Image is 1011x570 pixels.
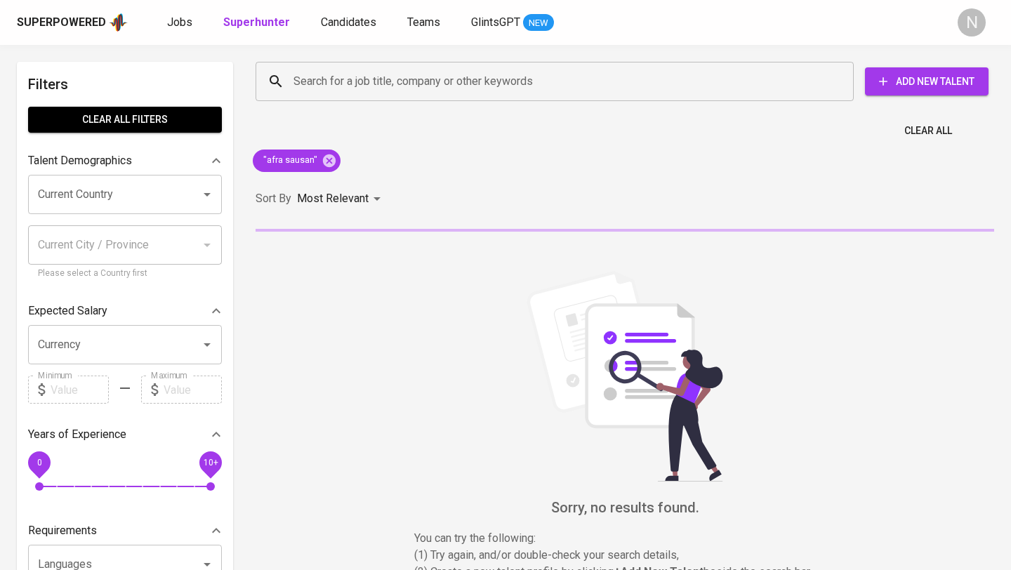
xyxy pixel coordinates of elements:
[321,15,376,29] span: Candidates
[256,496,994,519] h6: Sorry, no results found.
[167,15,192,29] span: Jobs
[109,12,128,33] img: app logo
[167,14,195,32] a: Jobs
[197,185,217,204] button: Open
[407,14,443,32] a: Teams
[51,376,109,404] input: Value
[28,426,126,443] p: Years of Experience
[28,107,222,133] button: Clear All filters
[28,420,222,449] div: Years of Experience
[256,190,291,207] p: Sort By
[28,297,222,325] div: Expected Salary
[523,16,554,30] span: NEW
[321,14,379,32] a: Candidates
[28,147,222,175] div: Talent Demographics
[253,154,326,167] span: "afra sausan"
[37,458,41,468] span: 0
[28,517,222,545] div: Requirements
[164,376,222,404] input: Value
[17,15,106,31] div: Superpowered
[297,190,369,207] p: Most Relevant
[223,14,293,32] a: Superhunter
[471,15,520,29] span: GlintsGPT
[297,186,385,212] div: Most Relevant
[414,530,835,547] p: You can try the following :
[28,152,132,169] p: Talent Demographics
[203,458,218,468] span: 10+
[28,73,222,95] h6: Filters
[197,335,217,354] button: Open
[223,15,290,29] b: Superhunter
[958,8,986,37] div: N
[407,15,440,29] span: Teams
[28,522,97,539] p: Requirements
[865,67,989,95] button: Add New Talent
[876,73,977,91] span: Add New Talent
[471,14,554,32] a: GlintsGPT NEW
[38,267,212,281] p: Please select a Country first
[17,12,128,33] a: Superpoweredapp logo
[520,271,730,482] img: file_searching.svg
[253,150,341,172] div: "afra sausan"
[414,547,835,564] p: (1) Try again, and/or double-check your search details,
[28,303,107,319] p: Expected Salary
[39,111,211,128] span: Clear All filters
[899,118,958,144] button: Clear All
[904,122,952,140] span: Clear All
